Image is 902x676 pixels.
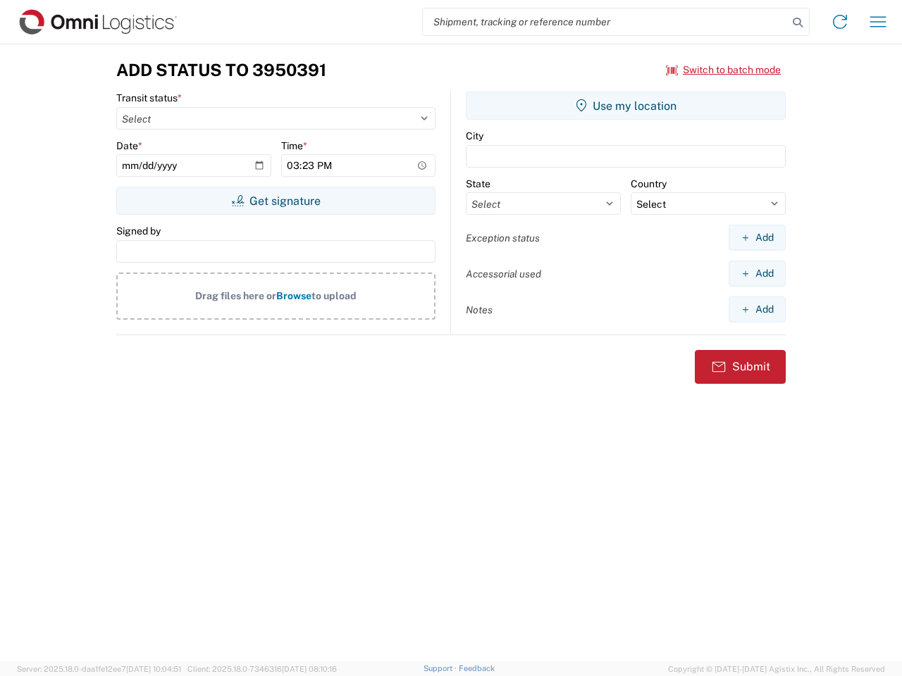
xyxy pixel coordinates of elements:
[466,130,483,142] label: City
[466,92,786,120] button: Use my location
[276,290,311,301] span: Browse
[116,225,161,237] label: Signed by
[116,92,182,104] label: Transit status
[423,8,788,35] input: Shipment, tracking or reference number
[116,139,142,152] label: Date
[729,225,786,251] button: Add
[668,663,885,675] span: Copyright © [DATE]-[DATE] Agistix Inc., All Rights Reserved
[466,303,493,316] label: Notes
[631,177,667,190] label: Country
[729,261,786,287] button: Add
[666,58,781,82] button: Switch to batch mode
[424,664,459,672] a: Support
[459,664,495,672] a: Feedback
[116,60,326,80] h3: Add Status to 3950391
[116,187,435,215] button: Get signature
[466,232,540,244] label: Exception status
[187,665,337,673] span: Client: 2025.18.0-7346316
[282,665,337,673] span: [DATE] 08:10:16
[695,350,786,384] button: Submit
[281,139,307,152] label: Time
[17,665,181,673] span: Server: 2025.18.0-daa1fe12ee7
[126,665,181,673] span: [DATE] 10:04:51
[195,290,276,301] span: Drag files here or
[466,268,541,280] label: Accessorial used
[729,296,786,323] button: Add
[466,177,490,190] label: State
[311,290,357,301] span: to upload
